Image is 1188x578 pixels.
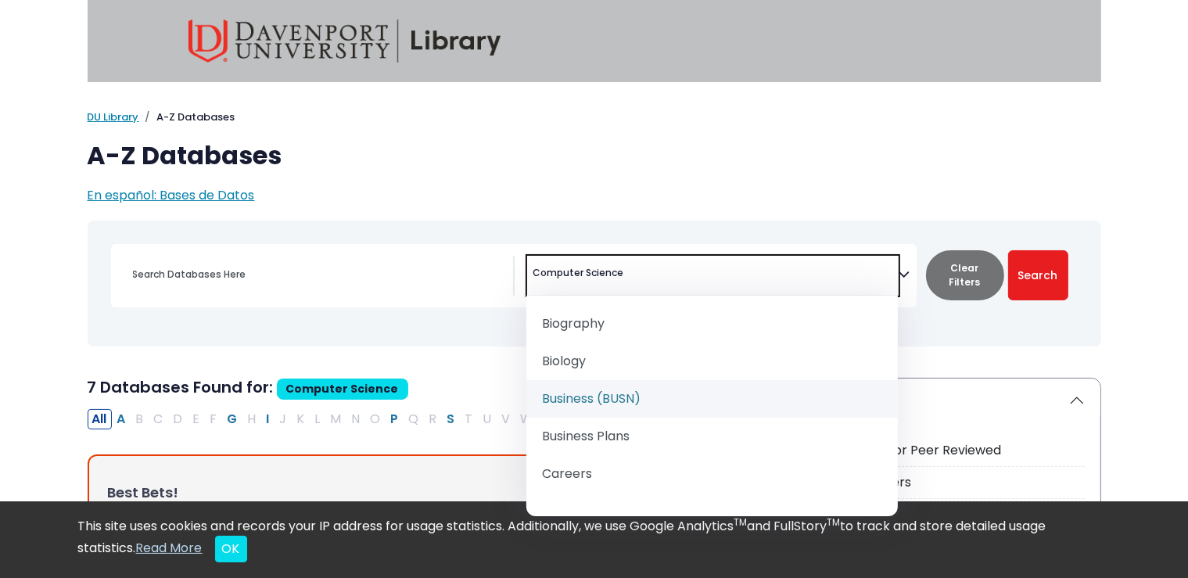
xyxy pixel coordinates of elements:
button: Filter Results G [223,409,242,429]
li: Business (BUSN) [526,380,898,418]
h1: A-Z Databases [88,141,1101,171]
div: Newspapers [834,473,1085,492]
h3: Best Bets! [108,484,737,501]
span: Computer Science [533,266,624,280]
button: Filter Results A [113,409,131,429]
button: All [88,409,112,429]
textarea: Search [627,269,634,282]
li: A-Z Databases [139,109,235,125]
button: Icon Legend [777,379,1100,422]
button: Clear Filters [926,250,1004,300]
button: Filter Results I [262,409,275,429]
a: DU Library [88,109,139,124]
sup: TM [734,515,748,529]
li: Careers [526,455,898,493]
span: 7 Databases Found for: [88,376,274,398]
button: Submit for Search Results [1008,250,1068,300]
li: Biography [526,305,898,343]
sup: TM [827,515,841,529]
li: Computer Science [527,266,624,280]
li: Biology [526,343,898,380]
li: Business Plans [526,418,898,455]
button: Filter Results P [386,409,404,429]
input: Search database by title or keyword [124,263,513,285]
div: Alpha-list to filter by first letter of database name [88,409,613,427]
li: Case Studies [526,493,898,530]
img: Davenport University Library [188,20,501,63]
a: En español: Bases de Datos [88,186,255,204]
div: Scholarly or Peer Reviewed [834,441,1085,460]
nav: Search filters [88,221,1101,346]
button: Filter Results S [443,409,460,429]
nav: breadcrumb [88,109,1101,125]
span: Computer Science [277,379,408,400]
button: Close [215,536,247,562]
a: Read More [136,539,203,557]
div: This site uses cookies and records your IP address for usage statistics. Additionally, we use Goo... [78,517,1111,562]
